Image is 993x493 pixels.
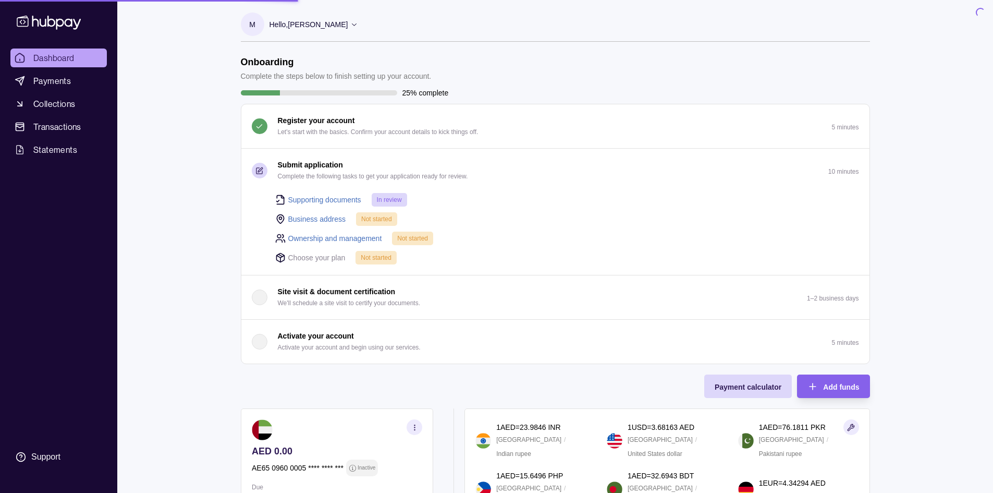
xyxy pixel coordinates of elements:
a: Dashboard [10,49,107,67]
a: Collections [10,94,107,113]
p: 5 minutes [831,124,859,131]
img: ae [252,419,273,440]
button: Register your account Let's start with the basics. Confirm your account details to kick things of... [241,104,869,148]
p: 1–2 business days [807,295,859,302]
p: Complete the steps below to finish setting up your account. [241,70,432,82]
p: 1 AED = 76.1811 PKR [759,422,826,433]
p: M [249,19,255,30]
p: 25% complete [402,87,449,99]
span: Transactions [33,121,81,133]
p: 1 AED = 23.9846 INR [496,422,560,433]
p: 1 EUR = 4.34294 AED [759,477,826,489]
a: Payments [10,71,107,90]
span: Payment calculator [715,383,781,391]
p: Pakistani rupee [759,448,802,460]
p: Inactive [357,462,375,474]
p: Complete the following tasks to get your application ready for review. [278,171,468,182]
button: Submit application Complete the following tasks to get your application ready for review.10 minutes [241,149,869,193]
span: Add funds [823,383,859,391]
a: Business address [288,213,346,225]
a: Transactions [10,117,107,136]
p: Let's start with the basics. Confirm your account details to kick things off. [278,126,479,138]
span: Dashboard [33,52,75,64]
p: 1 AED = 32.6943 BDT [628,470,694,482]
span: Payments [33,75,71,87]
button: Add funds [797,375,869,398]
p: Choose your plan [288,252,346,263]
span: Statements [33,143,77,156]
p: / [695,434,697,446]
p: Hello, [PERSON_NAME] [269,19,348,30]
p: United States dollar [628,448,682,460]
p: / [564,434,566,446]
p: Due [252,482,422,493]
p: [GEOGRAPHIC_DATA] [496,434,561,446]
p: 5 minutes [831,339,859,346]
h1: Onboarding [241,56,432,68]
p: Register your account [278,115,355,126]
p: Activate your account [278,330,354,342]
span: In review [377,196,402,203]
p: [GEOGRAPHIC_DATA] [628,434,693,446]
span: Collections [33,98,75,110]
p: Submit application [278,159,343,171]
p: Site visit & document certification [278,286,396,297]
button: Site visit & document certification We'll schedule a site visit to certify your documents.1–2 bus... [241,275,869,319]
p: 1 USD = 3.68163 AED [628,422,694,433]
div: Submit application Complete the following tasks to get your application ready for review.10 minutes [241,193,869,275]
span: Not started [361,215,392,223]
p: [GEOGRAPHIC_DATA] [759,434,824,446]
p: Activate your account and begin using our services. [278,342,421,353]
a: Ownership and management [288,233,382,244]
span: Not started [397,235,428,242]
p: / [827,434,828,446]
p: AED 0.00 [252,446,422,457]
div: Support [31,451,60,463]
img: pk [738,433,754,449]
span: Not started [361,254,391,261]
button: Activate your account Activate your account and begin using our services.5 minutes [241,320,869,364]
p: Indian rupee [496,448,531,460]
a: Support [10,446,107,468]
a: Statements [10,140,107,159]
p: 10 minutes [828,168,859,175]
a: Supporting documents [288,194,361,206]
p: We'll schedule a site visit to certify your documents. [278,297,421,309]
img: us [607,433,622,449]
p: 1 AED = 15.6496 PHP [496,470,563,482]
img: in [475,433,491,449]
button: Payment calculator [704,375,792,398]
